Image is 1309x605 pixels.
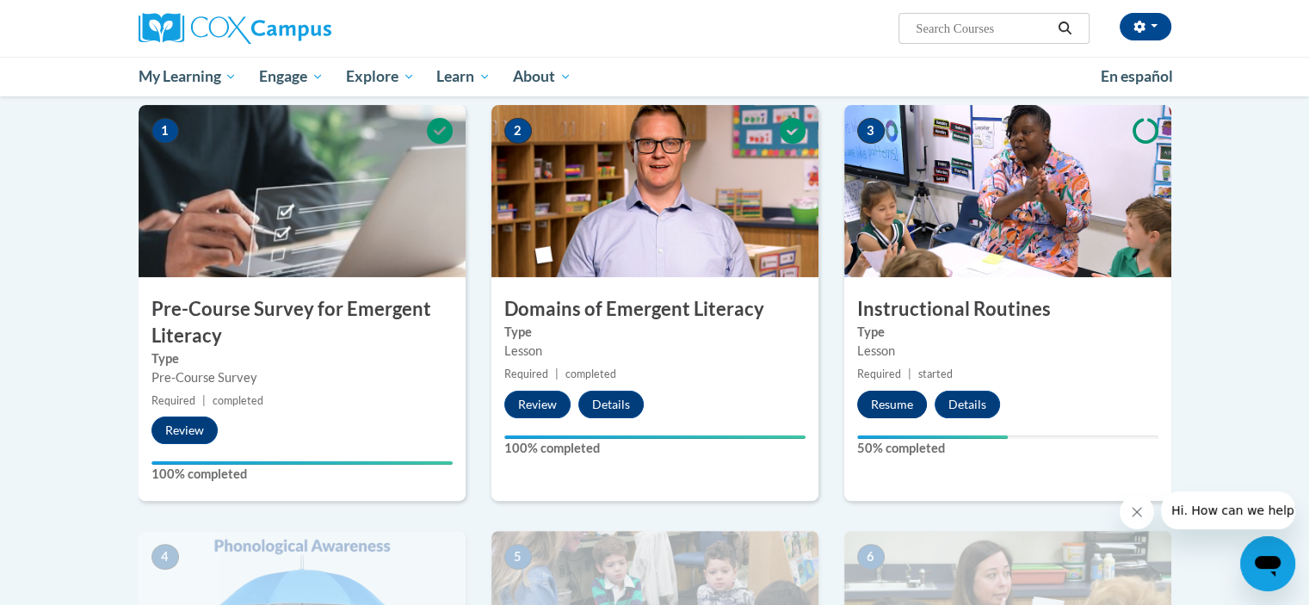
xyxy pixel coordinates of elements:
iframe: Close message [1120,495,1154,529]
button: Review [151,417,218,444]
img: Course Image [491,105,818,277]
div: Lesson [857,342,1158,361]
img: Course Image [844,105,1171,277]
button: Resume [857,391,927,418]
span: Required [857,367,901,380]
h3: Instructional Routines [844,296,1171,323]
a: About [502,57,583,96]
span: 6 [857,544,885,570]
label: 50% completed [857,439,1158,458]
span: completed [213,394,263,407]
img: Course Image [139,105,466,277]
span: 5 [504,544,532,570]
span: Required [151,394,195,407]
iframe: Message from company [1161,491,1295,529]
label: Type [151,349,453,368]
span: My Learning [138,66,237,87]
span: started [918,367,953,380]
h3: Domains of Emergent Literacy [491,296,818,323]
div: Your progress [504,435,806,439]
span: 2 [504,118,532,144]
button: Details [935,391,1000,418]
button: Details [578,391,644,418]
a: Engage [248,57,335,96]
a: En español [1090,59,1184,95]
label: Type [857,323,1158,342]
span: | [555,367,559,380]
span: 4 [151,544,179,570]
button: Account Settings [1120,13,1171,40]
span: Explore [346,66,415,87]
span: 3 [857,118,885,144]
span: Required [504,367,548,380]
span: About [513,66,571,87]
span: | [202,394,206,407]
div: Lesson [504,342,806,361]
div: Your progress [857,435,1008,439]
input: Search Courses [914,18,1052,39]
div: Your progress [151,461,453,465]
span: | [908,367,911,380]
button: Search [1052,18,1077,39]
label: Type [504,323,806,342]
a: My Learning [127,57,249,96]
label: 100% completed [504,439,806,458]
div: Pre-Course Survey [151,368,453,387]
a: Cox Campus [139,13,466,44]
span: Engage [259,66,324,87]
div: Main menu [113,57,1197,96]
iframe: Button to launch messaging window [1240,536,1295,591]
span: completed [565,367,616,380]
button: Review [504,391,571,418]
label: 100% completed [151,465,453,484]
span: Learn [436,66,491,87]
a: Explore [335,57,426,96]
span: En español [1101,67,1173,85]
h3: Pre-Course Survey for Emergent Literacy [139,296,466,349]
span: 1 [151,118,179,144]
img: Cox Campus [139,13,331,44]
span: Hi. How can we help? [10,12,139,26]
a: Learn [425,57,502,96]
